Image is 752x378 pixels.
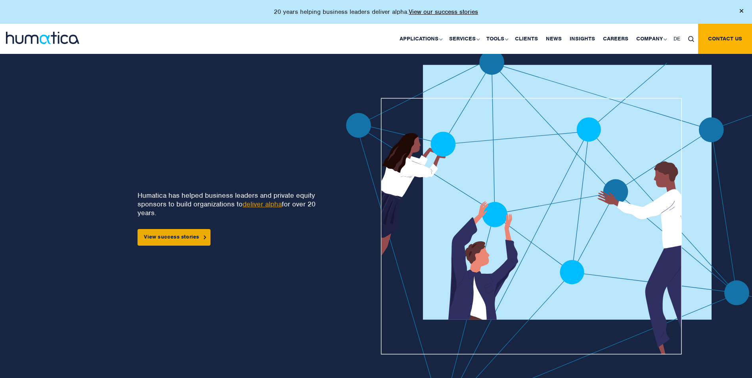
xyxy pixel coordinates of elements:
a: Company [632,24,670,54]
a: Contact us [698,24,752,54]
img: search_icon [688,36,694,42]
a: DE [670,24,684,54]
a: deliver alpha [243,200,282,208]
a: Services [445,24,482,54]
a: Careers [599,24,632,54]
p: 20 years helping business leaders deliver alpha. [274,8,478,16]
a: Clients [511,24,542,54]
p: Humatica has helped business leaders and private equity sponsors to build organizations to for ov... [138,191,320,217]
img: arrowicon [204,235,206,239]
a: Applications [396,24,445,54]
a: View success stories [138,229,210,246]
a: View our success stories [409,8,478,16]
a: Insights [566,24,599,54]
img: logo [6,32,79,44]
a: News [542,24,566,54]
span: DE [674,35,680,42]
a: Tools [482,24,511,54]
